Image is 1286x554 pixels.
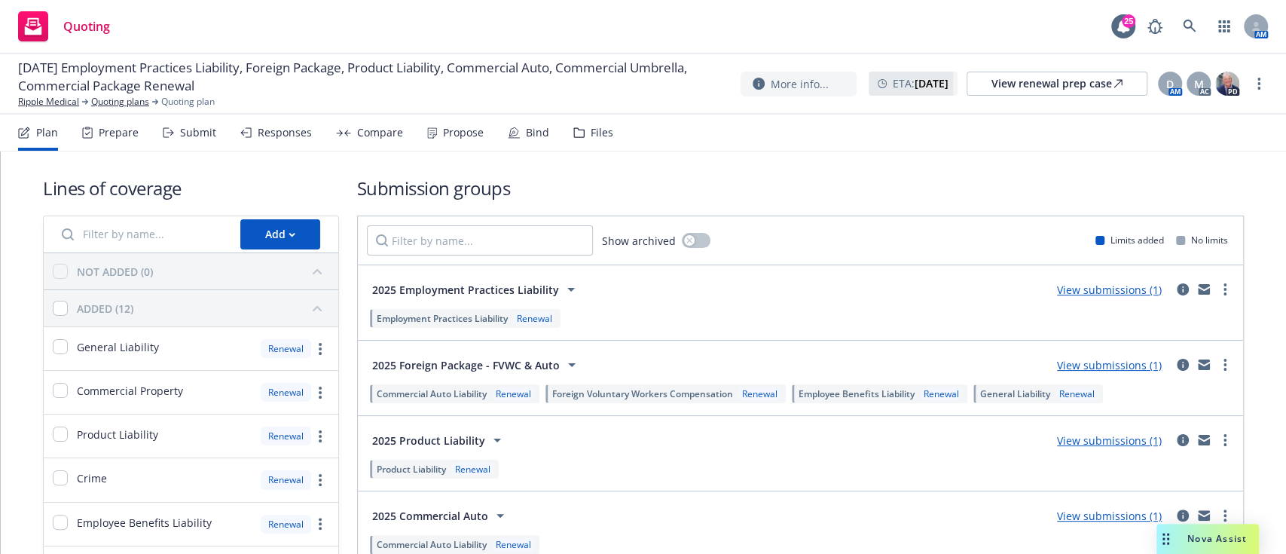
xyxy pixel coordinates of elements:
[311,515,329,533] a: more
[377,463,446,476] span: Product Liability
[261,339,311,358] div: Renewal
[18,59,729,95] span: [DATE] Employment Practices Liability, Foreign Package, Product Liability, Commercial Auto, Comme...
[443,127,484,139] div: Propose
[1174,431,1192,449] a: circleInformation
[372,433,485,448] span: 2025 Product Liability
[591,127,613,139] div: Files
[1216,431,1234,449] a: more
[1195,507,1213,525] a: mail
[991,72,1123,95] div: View renewal prep case
[261,383,311,402] div: Renewal
[1174,280,1192,298] a: circleInformation
[357,127,403,139] div: Compare
[63,20,110,32] span: Quoting
[261,470,311,489] div: Renewal
[967,72,1147,96] a: View renewal prep case
[161,95,215,109] span: Quoting plan
[1095,234,1164,246] div: Limits added
[261,515,311,534] div: Renewal
[77,264,153,280] div: NOT ADDED (0)
[452,463,493,476] div: Renewal
[77,515,212,531] span: Employee Benefits Liability
[18,95,79,109] a: Ripple Medical
[493,538,534,551] div: Renewal
[602,233,676,249] span: Show archived
[77,339,159,355] span: General Liability
[1187,532,1247,545] span: Nova Assist
[552,387,733,400] span: Foreign Voluntary Workers Compensation
[1195,356,1213,374] a: mail
[53,219,231,249] input: Filter by name...
[36,127,58,139] div: Plan
[771,76,829,92] span: More info...
[1166,76,1174,92] span: D
[311,384,329,402] a: more
[1174,356,1192,374] a: circleInformation
[77,470,107,486] span: Crime
[43,176,339,200] h1: Lines of coverage
[372,357,560,373] span: 2025 Foreign Package - FVWC & Auto
[12,5,116,47] a: Quoting
[1215,72,1239,96] img: photo
[1176,234,1228,246] div: No limits
[367,425,512,455] button: 2025 Product Liability
[377,538,487,551] span: Commercial Auto Liability
[1216,507,1234,525] a: more
[372,282,559,298] span: 2025 Employment Practices Liability
[1140,11,1170,41] a: Report a Bug
[893,75,948,91] span: ETA :
[1216,356,1234,374] a: more
[261,427,311,445] div: Renewal
[799,387,915,400] span: Employee Benefits Liability
[1209,11,1239,41] a: Switch app
[915,76,948,90] strong: [DATE]
[1250,75,1268,93] a: more
[91,95,149,109] a: Quoting plans
[1175,11,1205,41] a: Search
[180,127,216,139] div: Submit
[1057,358,1162,372] a: View submissions (1)
[77,301,133,317] div: ADDED (12)
[372,508,488,524] span: 2025 Commercial Auto
[311,471,329,489] a: more
[493,387,534,400] div: Renewal
[1195,280,1213,298] a: mail
[377,312,508,325] span: Employment Practices Liability
[1056,387,1098,400] div: Renewal
[741,72,857,96] button: More info...
[1057,509,1162,523] a: View submissions (1)
[367,274,585,305] button: 2025 Employment Practices Liability
[514,312,555,325] div: Renewal
[980,387,1050,400] span: General Liability
[77,296,329,320] button: ADDED (12)
[1156,524,1259,554] button: Nova Assist
[258,127,312,139] div: Responses
[367,225,593,256] input: Filter by name...
[265,220,295,249] div: Add
[739,387,780,400] div: Renewal
[377,387,487,400] span: Commercial Auto Liability
[1122,14,1135,28] div: 25
[99,127,139,139] div: Prepare
[367,350,586,380] button: 2025 Foreign Package - FVWC & Auto
[1216,280,1234,298] a: more
[357,176,1245,200] h1: Submission groups
[1156,524,1175,554] div: Drag to move
[367,500,515,531] button: 2025 Commercial Auto
[1057,433,1162,448] a: View submissions (1)
[77,383,183,399] span: Commercial Property
[1194,76,1204,92] span: M
[526,127,549,139] div: Bind
[311,427,329,445] a: more
[77,259,329,283] button: NOT ADDED (0)
[311,340,329,358] a: more
[240,219,320,249] button: Add
[1057,283,1162,297] a: View submissions (1)
[1174,507,1192,525] a: circleInformation
[77,427,158,442] span: Product Liability
[921,387,962,400] div: Renewal
[1195,431,1213,449] a: mail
